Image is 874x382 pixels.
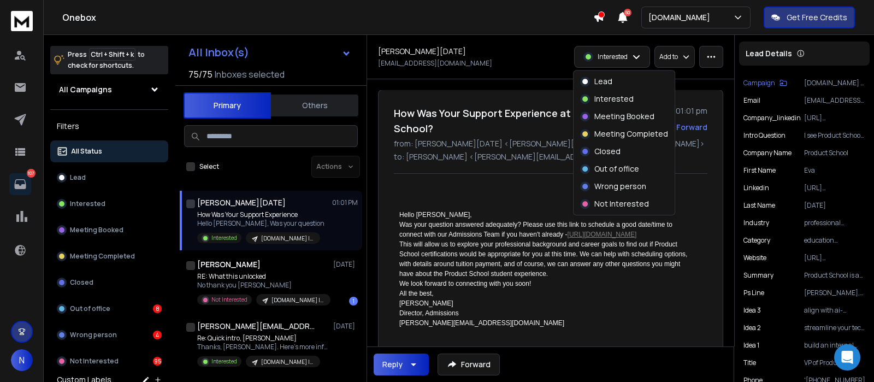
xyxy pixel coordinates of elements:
a: [URL][DOMAIN_NAME] [568,231,637,238]
p: [URL][DOMAIN_NAME] [804,254,865,262]
p: Interested [594,93,634,104]
p: Not Interested [594,198,649,209]
div: 1 [349,297,358,305]
p: Eva [804,166,865,175]
p: Closed [70,278,93,287]
div: 8 [153,304,162,313]
p: Not Interested [211,296,247,304]
p: [DATE] : 01:01 pm [644,105,707,116]
p: VP of Product [804,359,865,367]
p: Get Free Credits [787,12,847,23]
p: Lead Details [746,48,792,59]
p: Product School [804,149,865,157]
p: Thanks, [PERSON_NAME]. Here’s more information on [197,343,328,351]
p: [DOMAIN_NAME] | 14.2k Coaches-Consulting-Fitness-IT [271,296,324,304]
p: How Was Your Support Experience [197,210,324,219]
p: I see Product School is leveraging its strong community to enhance student engagement. How are yo... [804,131,865,140]
p: to: [PERSON_NAME] <[PERSON_NAME][EMAIL_ADDRESS][DOMAIN_NAME]> [394,151,707,162]
span: 75 / 75 [188,68,212,81]
p: Company Name [743,149,792,157]
p: build an internal saas platform that leverages your extensive community data to personalize learn... [804,341,865,350]
p: title [743,359,756,367]
h1: [PERSON_NAME] [197,259,261,270]
p: [DOMAIN_NAME] | 14.2k Coaches-Consulting-Fitness-IT [804,79,865,87]
p: Category [743,236,770,245]
p: [URL][DOMAIN_NAME] [804,114,865,122]
p: company_linkedin [743,114,801,122]
p: [DATE] [804,201,865,210]
p: Wrong person [70,331,117,339]
div: 4 [153,331,162,339]
p: [DOMAIN_NAME] | 14.2k Coaches-Consulting-Fitness-IT [261,234,314,243]
p: Add to [659,52,678,61]
p: Idea 1 [743,341,759,350]
p: Interested [211,234,237,242]
h1: [PERSON_NAME][DATE] [197,197,286,208]
p: Hello [PERSON_NAME], [399,210,693,220]
p: This will allow us to explore your professional background and career goals to find out if Produc... [399,239,693,279]
p: Not Interested [70,357,119,366]
p: No thank you [PERSON_NAME] [197,281,328,290]
p: Meeting Booked [594,111,654,122]
p: All the best, [PERSON_NAME] Director, Admissions [PERSON_NAME][EMAIL_ADDRESS][DOMAIN_NAME] [399,289,693,328]
p: 01:01 PM [332,198,358,207]
p: [PERSON_NAME], would you be the best person to speak to about building internal Saas tools and AI... [804,289,865,297]
p: Last Name [743,201,775,210]
p: Interested [70,199,105,208]
p: professional training & coaching [804,219,865,227]
h1: [PERSON_NAME][DATE] [378,46,466,57]
p: Meeting Booked [70,226,123,234]
p: [DOMAIN_NAME] [648,12,714,23]
button: Primary [184,92,271,119]
p: industry [743,219,769,227]
p: Lead [70,173,86,182]
p: 107 [27,169,36,178]
p: Email [743,96,760,105]
h1: All Inbox(s) [188,47,249,58]
p: Campaign [743,79,775,87]
p: Product School is a leading provider of professional training and coaching in the field of produc... [804,271,865,280]
span: Ctrl + Shift + k [89,48,135,61]
p: [DATE] [333,260,358,269]
button: Others [271,93,358,117]
div: 95 [153,357,162,366]
div: Open Intercom Messenger [834,344,860,371]
p: streamline your tech infrastructure by integrating ai-driven gap analysis tools that continuously... [804,324,865,332]
p: Interested [598,52,628,61]
p: Closed [594,146,621,157]
h3: Filters [50,119,168,134]
button: Forward [438,354,500,375]
span: N [11,349,33,371]
p: [DATE] [333,322,358,331]
p: Lead [594,76,612,87]
p: Hello [PERSON_NAME], Was your question [197,219,324,228]
p: Intro Question [743,131,786,140]
p: RE: What this unlocked [197,272,328,281]
p: Interested [211,357,237,366]
p: [EMAIL_ADDRESS][DOMAIN_NAME] [804,96,865,105]
div: Reply [382,359,403,370]
p: Out of office [594,163,639,174]
p: education companies [804,236,865,245]
label: Select [199,162,219,171]
span: 50 [624,9,631,16]
h1: All Campaigns [59,84,112,95]
p: Meeting Completed [594,128,668,139]
p: Re: Quick intro, [PERSON_NAME] [197,334,328,343]
div: Forward [676,122,707,133]
p: Was your question answered adequately? Please use this link to schedule a good date/time to conne... [399,220,693,239]
p: Idea 3 [743,306,761,315]
p: website [743,254,766,262]
img: logo [11,11,33,31]
p: First Name [743,166,776,175]
p: [DOMAIN_NAME] | 14.2k Coaches-Consulting-Fitness-IT [261,358,314,366]
h3: Inboxes selected [215,68,285,81]
h1: Onebox [62,11,593,24]
p: linkedin [743,184,769,192]
h1: How Was Your Support Experience at Product School? [394,105,637,136]
p: [URL][DOMAIN_NAME][DATE] [804,184,865,192]
p: Out of office [70,304,110,313]
p: from: [PERSON_NAME][DATE] <[PERSON_NAME][EMAIL_ADDRESS][DOMAIN_NAME]> [394,138,707,149]
p: All Status [71,147,102,156]
p: We look forward to connecting with you soon! [399,279,693,289]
